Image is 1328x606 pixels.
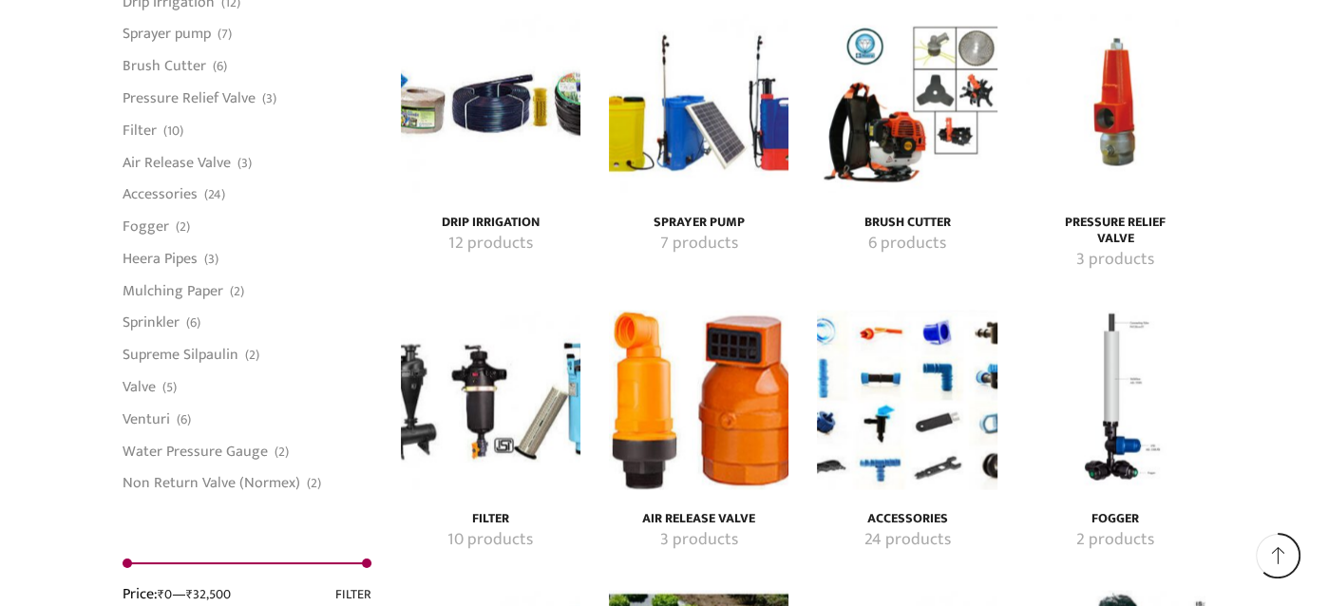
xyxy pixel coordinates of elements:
span: (6) [177,410,191,429]
a: Visit product category Fogger [1047,527,1185,552]
span: (24) [204,185,225,204]
span: (6) [213,57,227,76]
span: (2) [176,218,190,237]
mark: 6 products [868,231,946,256]
a: Pressure Relief Valve [123,82,256,114]
span: (6) [186,313,200,332]
mark: 10 products [447,527,533,552]
span: (2) [275,443,289,462]
a: Visit product category Air Release Valve [630,527,768,552]
a: Visit product category Brush Cutter [817,13,996,193]
h4: Drip Irrigation [422,214,560,230]
a: Supreme Silpaulin [123,339,238,371]
img: Pressure Relief Valve [1026,13,1205,193]
span: (3) [204,250,218,269]
a: Visit product category Brush Cutter [838,231,976,256]
a: Visit product category Accessories [838,527,976,552]
span: (3) [237,154,252,173]
a: Visit product category Pressure Relief Valve [1047,214,1185,246]
h4: Fogger [1047,510,1185,526]
a: Visit product category Sprayer pump [609,13,788,193]
a: Visit product category Pressure Relief Valve [1026,13,1205,193]
a: Air Release Valve [123,146,231,179]
span: (2) [230,282,244,301]
span: (2) [307,474,321,493]
img: Sprayer pump [609,13,788,193]
a: Visit product category Filter [422,510,560,526]
a: Visit product category Air Release Valve [630,510,768,526]
a: Visit product category Drip Irrigation [422,231,560,256]
a: Heera Pipes [123,242,198,275]
a: Visit product category Accessories [817,310,996,489]
h4: Accessories [838,510,976,526]
h4: Sprayer pump [630,214,768,230]
img: Drip Irrigation [401,13,580,193]
a: Water Pressure Gauge [123,435,268,467]
span: (10) [163,122,183,141]
a: Visit product category Filter [422,527,560,552]
a: Visit product category Pressure Relief Valve [1047,247,1185,272]
a: Sprayer pump [123,18,211,50]
mark: 24 products [863,527,950,552]
span: (7) [218,25,232,44]
img: Fogger [1026,310,1205,489]
mark: 12 products [448,231,533,256]
span: (2) [245,346,259,365]
span: ₹0 [158,583,172,605]
img: Accessories [817,310,996,489]
span: (3) [262,89,276,108]
a: Visit product category Filter [401,310,580,489]
a: Valve [123,371,156,404]
mark: 3 products [660,527,738,552]
span: (5) [162,378,177,397]
a: Mulching Paper [123,275,223,307]
button: Filter [335,583,371,605]
mark: 7 products [660,231,738,256]
mark: 2 products [1076,527,1154,552]
a: Non Return Valve (Normex) [123,467,300,494]
div: Price: — [123,583,231,605]
a: Brush Cutter [123,50,206,83]
h4: Pressure Relief Valve [1047,214,1185,246]
img: Air Release Valve [609,310,788,489]
a: Accessories [123,179,198,211]
a: Visit product category Air Release Valve [609,310,788,489]
a: Fogger [123,211,169,243]
img: Brush Cutter [817,13,996,193]
h4: Brush Cutter [838,214,976,230]
a: Venturi [123,403,170,435]
span: ₹32,500 [186,583,231,605]
a: Visit product category Sprayer pump [630,214,768,230]
a: Visit product category Fogger [1047,510,1185,526]
a: Visit product category Drip Irrigation [401,13,580,193]
h4: Air Release Valve [630,510,768,526]
h4: Filter [422,510,560,526]
mark: 3 products [1076,247,1154,272]
a: Visit product category Accessories [838,510,976,526]
a: Visit product category Fogger [1026,310,1205,489]
a: Visit product category Sprayer pump [630,231,768,256]
a: Visit product category Brush Cutter [838,214,976,230]
img: Filter [401,310,580,489]
a: Visit product category Drip Irrigation [422,214,560,230]
a: Filter [123,114,157,146]
a: Sprinkler [123,307,180,339]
